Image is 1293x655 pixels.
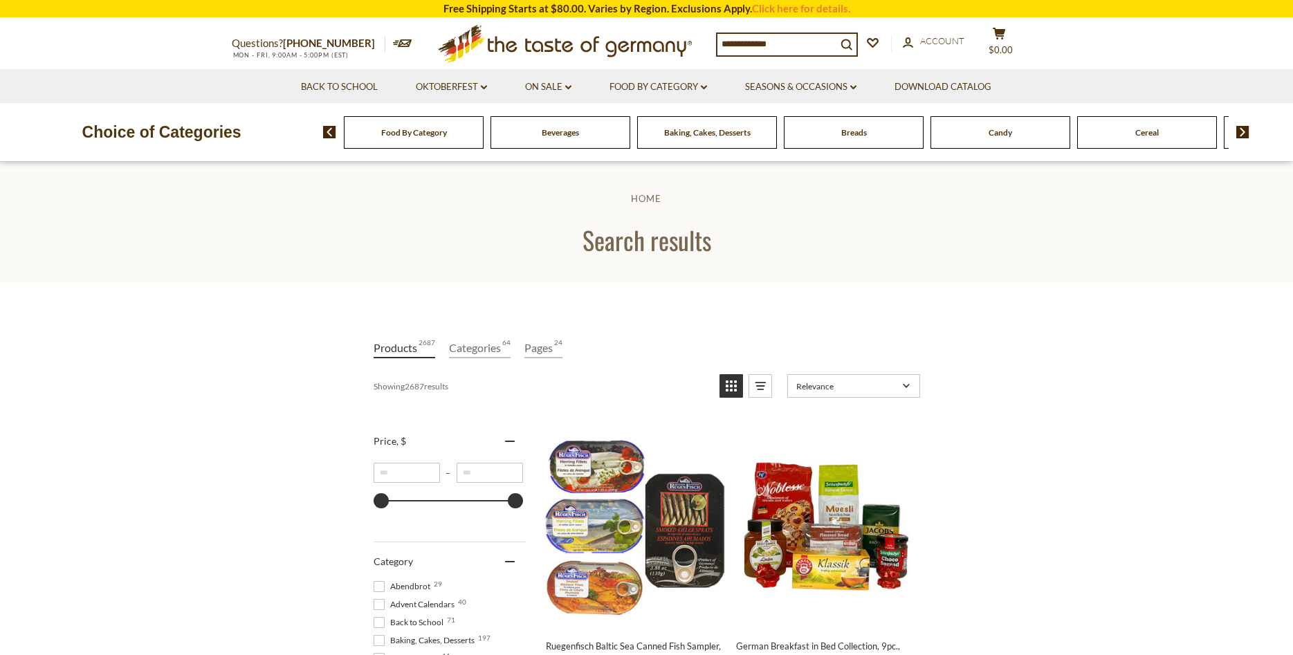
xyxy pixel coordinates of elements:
span: Relevance [796,381,898,391]
a: Oktoberfest [416,80,487,95]
a: Back to School [301,80,378,95]
span: , $ [396,435,406,447]
button: $0.00 [979,27,1020,62]
a: Food By Category [609,80,707,95]
a: Baking, Cakes, Desserts [664,127,751,138]
span: 71 [447,616,455,623]
span: Price [374,435,406,447]
a: Candy [989,127,1012,138]
span: 2687 [419,338,435,357]
span: Account [920,35,964,46]
a: Click here for details. [752,2,850,15]
a: View list mode [749,374,772,398]
h1: Search results [43,224,1250,255]
span: 64 [502,338,511,357]
a: Breads [841,127,867,138]
a: View grid mode [719,374,743,398]
span: Baking, Cakes, Desserts [374,634,479,647]
p: Questions? [232,35,385,53]
a: Beverages [542,127,579,138]
a: Account [903,34,964,49]
b: 2687 [405,381,424,391]
a: View Pages Tab [524,338,562,358]
span: Back to School [374,616,448,629]
input: Minimum value [374,463,440,483]
a: View Products Tab [374,338,435,358]
a: Seasons & Occasions [745,80,856,95]
a: Sort options [787,374,920,398]
div: Showing results [374,374,709,398]
span: Abendbrot [374,580,434,593]
span: 24 [554,338,562,357]
a: Download Catalog [895,80,991,95]
input: Maximum value [457,463,523,483]
img: previous arrow [323,126,336,138]
a: Home [631,193,661,204]
span: 29 [434,580,442,587]
a: Food By Category [381,127,447,138]
img: Ruegenfisch Baltic Sea Sampler [544,434,727,618]
a: [PHONE_NUMBER] [283,37,375,49]
a: View Categories Tab [449,338,511,358]
span: MON - FRI, 9:00AM - 5:00PM (EST) [232,51,349,59]
a: Cereal [1135,127,1159,138]
a: On Sale [525,80,571,95]
span: Advent Calendars [374,598,459,611]
span: – [440,468,457,478]
span: 40 [458,598,466,605]
img: next arrow [1236,126,1249,138]
span: Category [374,555,413,567]
span: 197 [478,634,490,641]
span: $0.00 [989,44,1013,55]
